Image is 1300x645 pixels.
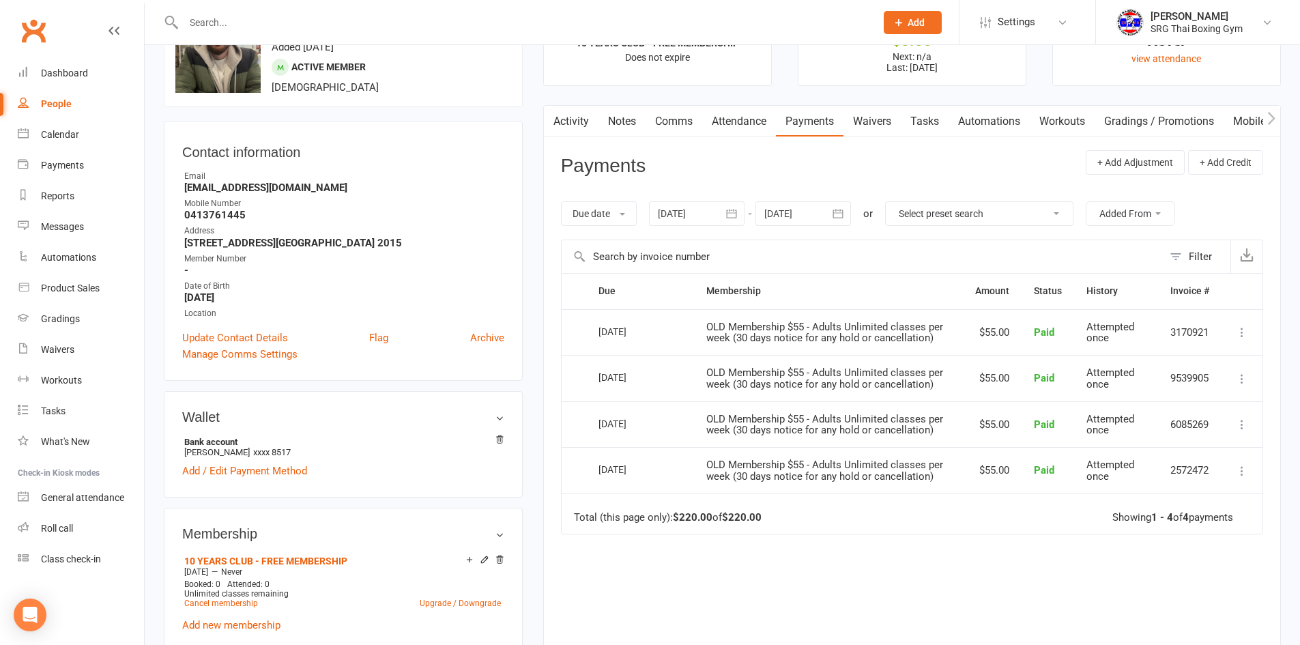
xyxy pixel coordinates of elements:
span: [DEMOGRAPHIC_DATA] [272,81,379,94]
a: Gradings / Promotions [1095,106,1224,137]
strong: 1 - 4 [1151,511,1173,524]
strong: - [184,264,504,276]
a: 10 YEARS CLUB - FREE MEMBERSHIP [184,556,347,567]
th: Status [1022,274,1074,309]
a: General attendance kiosk mode [18,483,144,513]
strong: 0413761445 [184,209,504,221]
div: Open Intercom Messenger [14,599,46,631]
div: Showing of payments [1112,512,1233,524]
a: People [18,89,144,119]
img: thumb_image1718682644.png [1116,9,1144,36]
span: Unlimited classes remaining [184,589,289,599]
div: Payments [41,160,84,171]
a: Tasks [18,396,144,427]
a: Workouts [1030,106,1095,137]
div: $0.00 [811,33,1013,48]
div: [PERSON_NAME] [1151,10,1243,23]
div: Email [184,170,504,183]
a: Reports [18,181,144,212]
a: Payments [18,150,144,181]
span: Attempted once [1086,321,1134,345]
div: Product Sales [41,283,100,293]
th: Amount [963,274,1022,309]
a: Payments [776,106,843,137]
div: Waivers [41,344,74,355]
strong: $220.00 [722,511,762,524]
span: Never [221,567,242,577]
div: Gradings [41,313,80,324]
button: Due date [561,201,637,226]
div: Address [184,225,504,238]
span: [DATE] [184,567,208,577]
a: Waivers [18,334,144,365]
th: Membership [694,274,964,309]
td: $55.00 [963,447,1022,493]
a: Upgrade / Downgrade [420,599,501,608]
th: History [1074,274,1158,309]
a: Activity [544,106,598,137]
div: or [863,205,873,222]
div: Date of Birth [184,280,504,293]
span: Active member [291,61,366,72]
button: + Add Credit [1188,150,1263,175]
h3: Wallet [182,410,504,425]
div: Location [184,307,504,320]
a: Tasks [901,106,949,137]
div: What's New [41,436,90,447]
button: Add [884,11,942,34]
span: Add [908,17,925,28]
strong: 4 [1183,511,1189,524]
a: Notes [598,106,646,137]
div: — [181,567,504,577]
a: Roll call [18,513,144,544]
a: Automations [949,106,1030,137]
a: Flag [369,330,388,346]
time: Added [DATE] [272,41,334,53]
div: Total (this page only): of [574,512,762,524]
span: Does not expire [625,52,690,63]
a: What's New [18,427,144,457]
a: Archive [470,330,504,346]
td: $55.00 [963,355,1022,401]
img: image1719481314.png [175,8,261,93]
td: $55.00 [963,401,1022,448]
div: [DATE] [598,321,661,342]
div: Class check-in [41,554,101,564]
input: Search... [179,13,866,32]
button: Added From [1086,201,1175,226]
span: OLD Membership $55 - Adults Unlimited classes per week (30 days notice for any hold or cancellation) [706,413,943,437]
button: Filter [1163,240,1230,273]
a: Manage Comms Settings [182,346,298,362]
div: Never [1065,33,1268,48]
div: Workouts [41,375,82,386]
span: Paid [1034,418,1054,431]
a: Add / Edit Payment Method [182,463,307,479]
a: Clubworx [16,14,50,48]
strong: [DATE] [184,291,504,304]
h3: Payments [561,156,646,177]
p: Next: n/a Last: [DATE] [811,51,1013,73]
span: xxxx 8517 [253,447,291,457]
div: Filter [1189,248,1212,265]
a: Comms [646,106,702,137]
div: People [41,98,72,109]
span: Attempted once [1086,367,1134,390]
a: Class kiosk mode [18,544,144,575]
a: Cancel membership [184,599,258,608]
h3: Membership [182,526,504,541]
div: Reports [41,190,74,201]
span: Paid [1034,326,1054,339]
strong: [EMAIL_ADDRESS][DOMAIN_NAME] [184,182,504,194]
h3: Contact information [182,139,504,160]
strong: Bank account [184,437,497,447]
a: Mobile App [1224,106,1297,137]
a: Calendar [18,119,144,150]
strong: $220.00 [673,511,712,524]
div: [DATE] [598,413,661,434]
div: Messages [41,221,84,232]
span: Booked: 0 [184,579,220,589]
span: OLD Membership $55 - Adults Unlimited classes per week (30 days notice for any hold or cancellation) [706,459,943,483]
div: [DATE] [598,459,661,480]
div: Roll call [41,523,73,534]
span: OLD Membership $55 - Adults Unlimited classes per week (30 days notice for any hold or cancellation) [706,367,943,390]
